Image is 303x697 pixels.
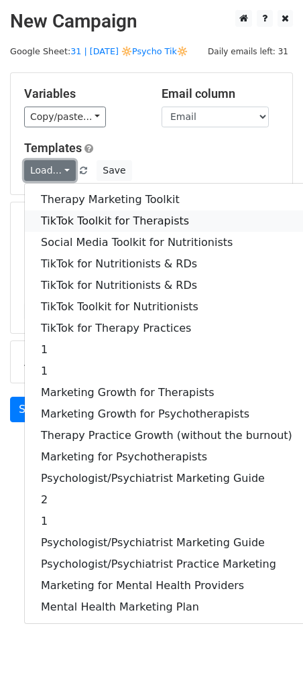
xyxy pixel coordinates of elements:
iframe: Chat Widget [236,633,303,697]
a: Copy/paste... [24,107,106,127]
button: Save [97,160,131,181]
span: Daily emails left: 31 [203,44,293,59]
h5: Variables [24,86,141,101]
a: Templates [24,141,82,155]
a: Daily emails left: 31 [203,46,293,56]
a: Load... [24,160,76,181]
a: 31 | [DATE] 🔆Psycho Tik🔆 [70,46,188,56]
h5: Email column [162,86,279,101]
small: Google Sheet: [10,46,188,56]
a: Send [10,397,54,422]
h2: New Campaign [10,10,293,33]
